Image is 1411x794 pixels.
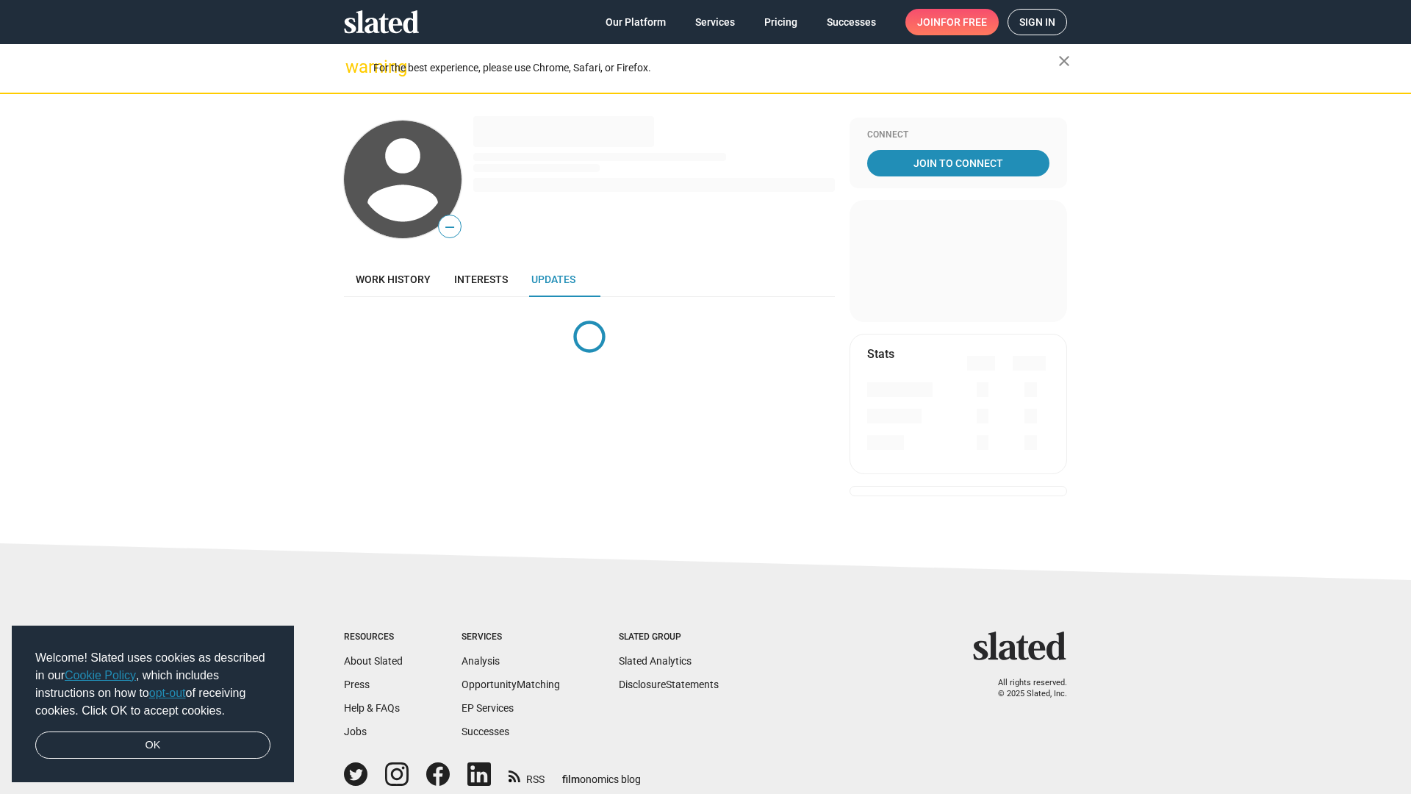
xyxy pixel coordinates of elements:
span: Updates [531,273,575,285]
div: cookieconsent [12,626,294,783]
span: Join To Connect [870,150,1046,176]
a: Sign in [1008,9,1067,35]
span: for free [941,9,987,35]
mat-icon: warning [345,58,363,76]
a: Pricing [753,9,809,35]
a: Our Platform [594,9,678,35]
span: Work history [356,273,431,285]
a: Interests [442,262,520,297]
div: Slated Group [619,632,719,643]
a: Successes [815,9,888,35]
mat-card-title: Stats [867,346,894,362]
span: Successes [827,9,876,35]
a: About Slated [344,655,403,667]
a: Successes [462,726,509,737]
a: Slated Analytics [619,655,692,667]
a: OpportunityMatching [462,679,560,690]
div: Services [462,632,560,643]
a: Work history [344,262,442,297]
a: Cookie Policy [65,669,136,682]
span: — [439,218,461,237]
span: Join [917,9,987,35]
div: Resources [344,632,403,643]
span: film [562,773,580,785]
a: opt-out [149,687,186,699]
a: RSS [509,764,545,787]
a: Updates [520,262,587,297]
a: Press [344,679,370,690]
span: Services [695,9,735,35]
a: dismiss cookie message [35,732,270,759]
span: Welcome! Slated uses cookies as described in our , which includes instructions on how to of recei... [35,649,270,720]
a: EP Services [462,702,514,714]
span: Sign in [1019,10,1055,35]
a: Jobs [344,726,367,737]
a: Services [683,9,747,35]
a: Joinfor free [905,9,999,35]
span: Our Platform [606,9,666,35]
a: Help & FAQs [344,702,400,714]
a: DisclosureStatements [619,679,719,690]
p: All rights reserved. © 2025 Slated, Inc. [983,678,1067,699]
a: filmonomics blog [562,761,641,787]
span: Pricing [764,9,797,35]
span: Interests [454,273,508,285]
div: Connect [867,129,1049,141]
div: For the best experience, please use Chrome, Safari, or Firefox. [373,58,1058,78]
mat-icon: close [1055,52,1073,70]
a: Join To Connect [867,150,1049,176]
a: Analysis [462,655,500,667]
